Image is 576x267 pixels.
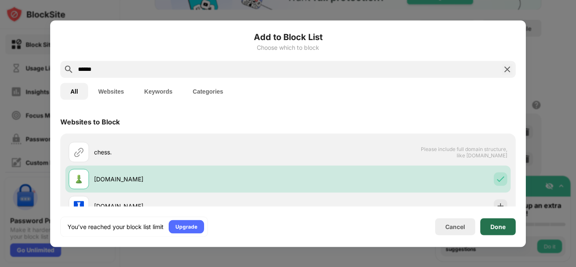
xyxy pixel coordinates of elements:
img: favicons [74,201,84,211]
div: You’ve reached your block list limit [67,222,164,231]
h6: Add to Block List [60,30,516,43]
div: chess. [94,148,288,156]
div: Choose which to block [60,44,516,51]
button: Categories [183,83,233,100]
div: Websites to Block [60,117,120,126]
span: Please include full domain structure, like [DOMAIN_NAME] [420,146,507,158]
div: Upgrade [175,222,197,231]
button: Keywords [134,83,183,100]
img: url.svg [74,147,84,157]
div: [DOMAIN_NAME] [94,175,288,183]
img: search.svg [64,64,74,74]
img: search-close [502,64,512,74]
div: Done [490,223,506,230]
button: All [60,83,88,100]
button: Websites [88,83,134,100]
img: favicons [74,174,84,184]
div: [DOMAIN_NAME] [94,202,288,210]
div: Cancel [445,223,465,230]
